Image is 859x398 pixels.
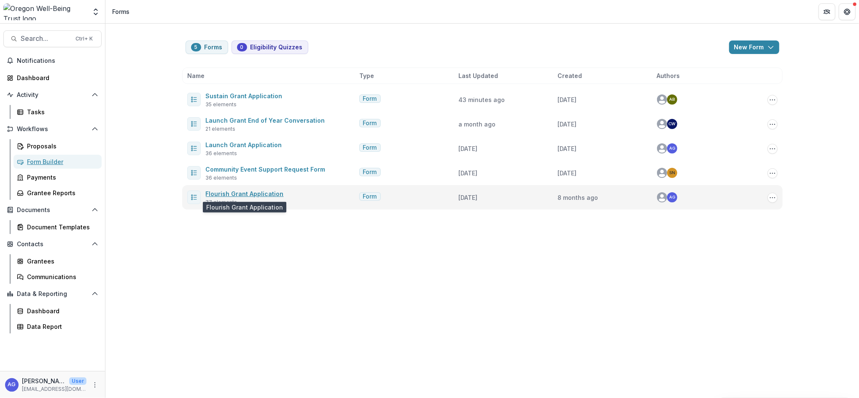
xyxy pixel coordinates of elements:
div: Cat Willett [669,122,676,126]
div: Asta Garmon [8,382,16,387]
button: Notifications [3,54,102,67]
button: Open Contacts [3,237,102,251]
a: Flourish Grant Application [206,190,284,197]
div: Grantee Reports [27,188,95,197]
a: Launch Grant Application [206,141,282,148]
span: 36 elements [206,174,237,182]
span: Form [363,120,377,127]
span: Workflows [17,126,88,133]
img: Oregon Well-Being Trust logo [3,3,86,20]
svg: avatar [657,94,667,105]
svg: avatar [657,192,667,202]
span: Name [188,71,205,80]
button: New Form [729,40,779,54]
span: Authors [657,71,680,80]
div: Communications [27,272,95,281]
span: Form [363,169,377,176]
div: Forms [112,7,129,16]
button: Options [767,193,778,203]
div: Siri Ngai [669,171,675,175]
span: [DATE] [458,145,477,152]
a: Data Report [13,320,102,333]
button: Eligibility Quizzes [232,40,308,54]
span: Search... [21,35,70,43]
a: Grantee Reports [13,186,102,200]
button: Open Workflows [3,122,102,136]
div: Payments [27,173,95,182]
span: Contacts [17,241,88,248]
div: Grantees [27,257,95,266]
span: Activity [17,91,88,99]
button: More [90,380,100,390]
a: Communications [13,270,102,284]
svg: avatar [657,168,667,178]
button: Open Documents [3,203,102,217]
div: Asta Garmon [669,195,675,199]
a: Grantees [13,254,102,268]
a: Payments [13,170,102,184]
button: Options [767,95,778,105]
span: [DATE] [558,169,577,177]
span: Notifications [17,57,98,65]
a: Launch Grant End of Year Conversation [206,117,325,124]
a: Dashboard [3,71,102,85]
span: Form [363,95,377,102]
a: Sustain Grant Application [206,92,283,99]
div: Dashboard [27,307,95,315]
div: Data Report [27,322,95,331]
span: a month ago [458,121,495,128]
div: Document Templates [27,223,95,231]
button: Search... [3,30,102,47]
span: Form [363,193,377,200]
a: Proposals [13,139,102,153]
span: [DATE] [558,96,577,103]
div: Tasks [27,108,95,116]
button: Get Help [839,3,856,20]
div: Ctrl + K [74,34,94,43]
nav: breadcrumb [109,5,133,18]
span: 21 elements [206,125,236,133]
div: Dashboard [17,73,95,82]
button: Open entity switcher [90,3,102,20]
div: Asta Garmon [669,146,675,151]
span: Last Updated [459,71,498,80]
a: Community Event Support Request Form [206,166,326,173]
div: Arien Bates [670,97,675,102]
button: Options [767,168,778,178]
p: [EMAIL_ADDRESS][DOMAIN_NAME] [22,385,86,393]
button: Open Activity [3,88,102,102]
svg: avatar [657,143,667,153]
span: Form [363,144,377,151]
button: Options [767,119,778,129]
p: User [69,377,86,385]
a: Document Templates [13,220,102,234]
button: Options [767,144,778,154]
span: Data & Reporting [17,290,88,298]
span: Created [558,71,582,80]
span: 5 [194,44,198,50]
span: 43 minutes ago [458,96,505,103]
span: Documents [17,207,88,214]
a: Tasks [13,105,102,119]
span: Type [360,71,374,80]
span: 8 months ago [558,194,598,201]
span: 0 [240,44,244,50]
button: Partners [819,3,835,20]
a: Dashboard [13,304,102,318]
a: Form Builder [13,155,102,169]
div: Form Builder [27,157,95,166]
svg: avatar [657,119,667,129]
span: [DATE] [558,145,577,152]
div: Proposals [27,142,95,151]
p: [PERSON_NAME] [22,376,66,385]
span: 35 elements [206,101,237,108]
span: [DATE] [458,194,477,201]
span: [DATE] [558,121,577,128]
span: 77 elements [206,199,237,206]
button: Forms [186,40,228,54]
button: Open Data & Reporting [3,287,102,301]
span: [DATE] [458,169,477,177]
span: 36 elements [206,150,237,157]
